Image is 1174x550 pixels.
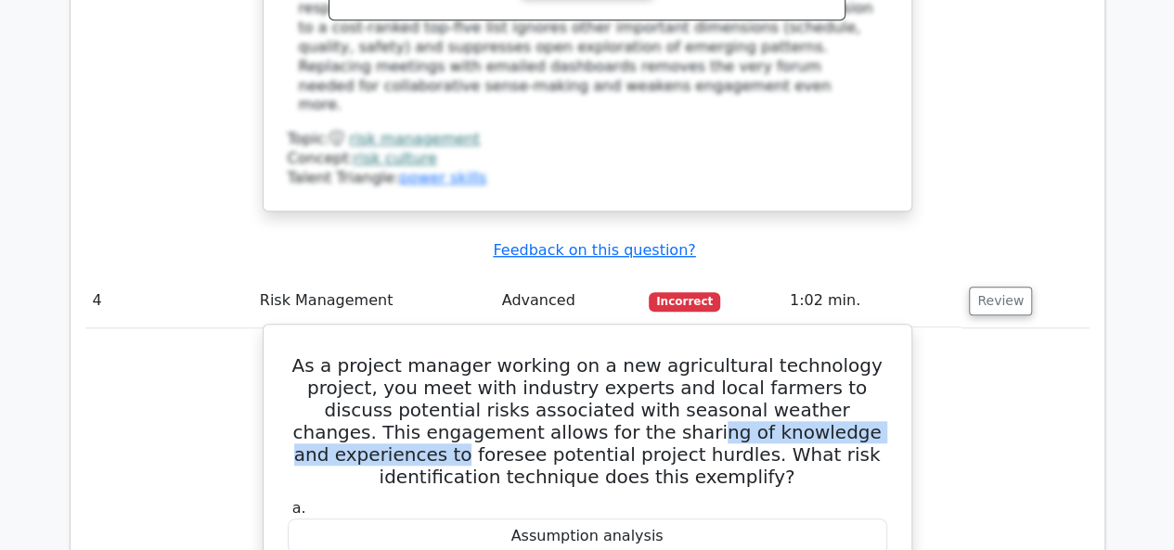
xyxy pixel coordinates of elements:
[782,275,961,327] td: 1:02 min.
[493,241,695,259] a: Feedback on this question?
[292,499,306,517] span: a.
[288,130,887,149] div: Topic:
[288,149,887,169] div: Concept:
[252,275,495,327] td: Risk Management
[288,130,887,187] div: Talent Triangle:
[85,275,252,327] td: 4
[495,275,642,327] td: Advanced
[399,169,486,186] a: power skills
[649,292,720,311] span: Incorrect
[354,149,437,167] a: risk culture
[286,354,889,488] h5: As a project manager working on a new agricultural technology project, you meet with industry exp...
[969,287,1032,315] button: Review
[349,130,480,147] a: risk management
